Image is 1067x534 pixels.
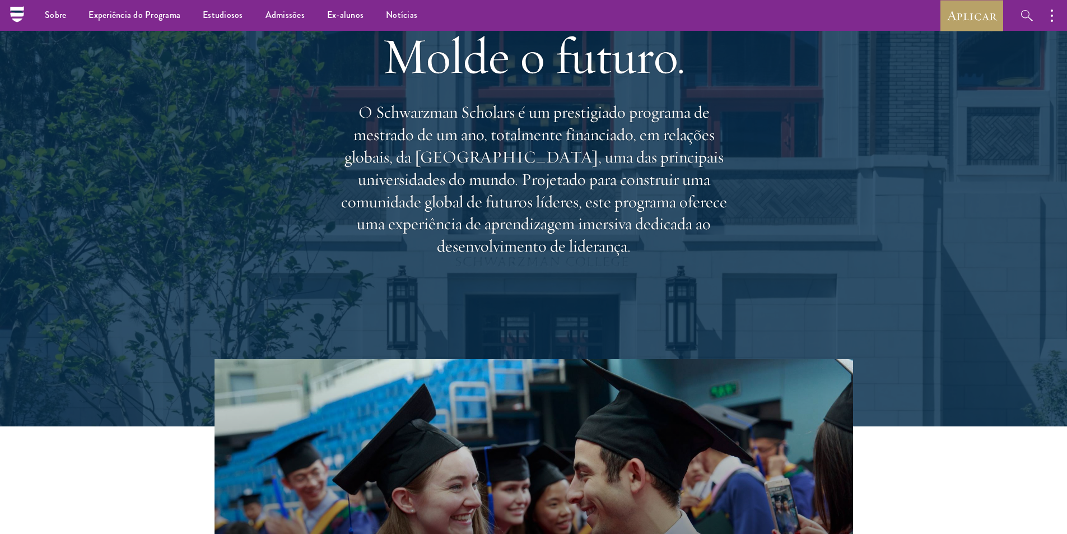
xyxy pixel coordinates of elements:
[947,7,996,24] font: Aplicar
[327,8,364,21] font: Ex-alunos
[381,25,686,87] font: Molde o futuro.
[203,8,243,21] font: Estudiosos
[386,8,417,21] font: Notícias
[45,8,66,21] font: Sobre
[265,8,305,21] font: Admissões
[341,101,726,257] font: O Schwarzman Scholars é um prestigiado programa de mestrado de um ano, totalmente financiado, em ...
[88,8,180,21] font: Experiência do Programa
